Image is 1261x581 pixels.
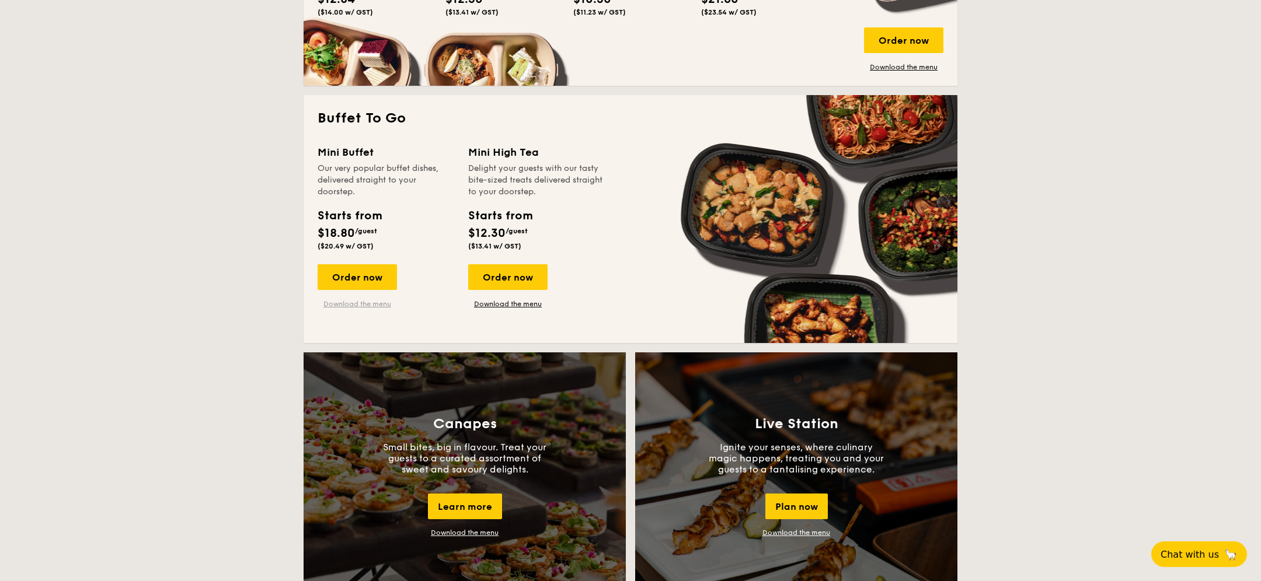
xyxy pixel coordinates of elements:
[1151,541,1247,567] button: Chat with us🦙
[468,264,548,290] div: Order now
[1161,549,1219,560] span: Chat with us
[433,416,497,432] h3: Canapes
[355,227,377,235] span: /guest
[468,242,521,250] span: ($13.41 w/ GST)
[318,163,454,198] div: Our very popular buffet dishes, delivered straight to your doorstep.
[762,528,830,537] a: Download the menu
[701,8,757,16] span: ($23.54 w/ GST)
[468,299,548,309] a: Download the menu
[864,27,943,53] div: Order now
[709,442,884,475] p: Ignite your senses, where culinary magic happens, treating you and your guests to a tantalising e...
[445,8,499,16] span: ($13.41 w/ GST)
[573,8,626,16] span: ($11.23 w/ GST)
[755,416,838,432] h3: Live Station
[318,8,373,16] span: ($14.00 w/ GST)
[468,207,532,225] div: Starts from
[318,226,355,240] span: $18.80
[318,264,397,290] div: Order now
[468,226,506,240] span: $12.30
[318,207,381,225] div: Starts from
[431,528,499,537] a: Download the menu
[318,242,374,250] span: ($20.49 w/ GST)
[468,163,605,198] div: Delight your guests with our tasty bite-sized treats delivered straight to your doorstep.
[506,227,528,235] span: /guest
[468,144,605,160] div: Mini High Tea
[1224,548,1238,561] span: 🦙
[377,442,552,475] p: Small bites, big in flavour. Treat your guests to a curated assortment of sweet and savoury delig...
[428,494,502,519] div: Learn more
[318,109,943,128] h2: Buffet To Go
[864,62,943,72] a: Download the menu
[318,144,454,160] div: Mini Buffet
[318,299,397,309] a: Download the menu
[765,494,828,519] div: Plan now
